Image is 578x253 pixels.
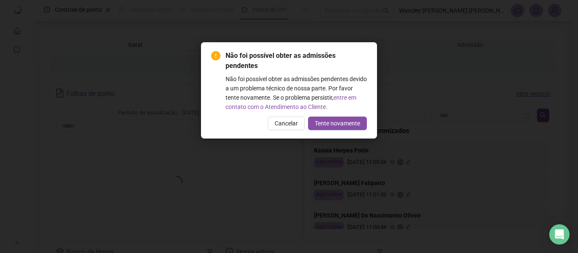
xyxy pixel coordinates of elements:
[226,76,367,101] span: Não foi possível obter as admissões pendentes devido a um problema técnico de nossa parte. Por fa...
[275,119,298,128] span: Cancelar
[549,224,570,245] div: Open Intercom Messenger
[308,117,367,130] button: Tente novamente
[315,119,360,128] span: Tente novamente
[211,51,220,60] span: exclamation-circle
[226,51,367,71] span: Não foi possível obter as admissões pendentes
[268,117,305,130] button: Cancelar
